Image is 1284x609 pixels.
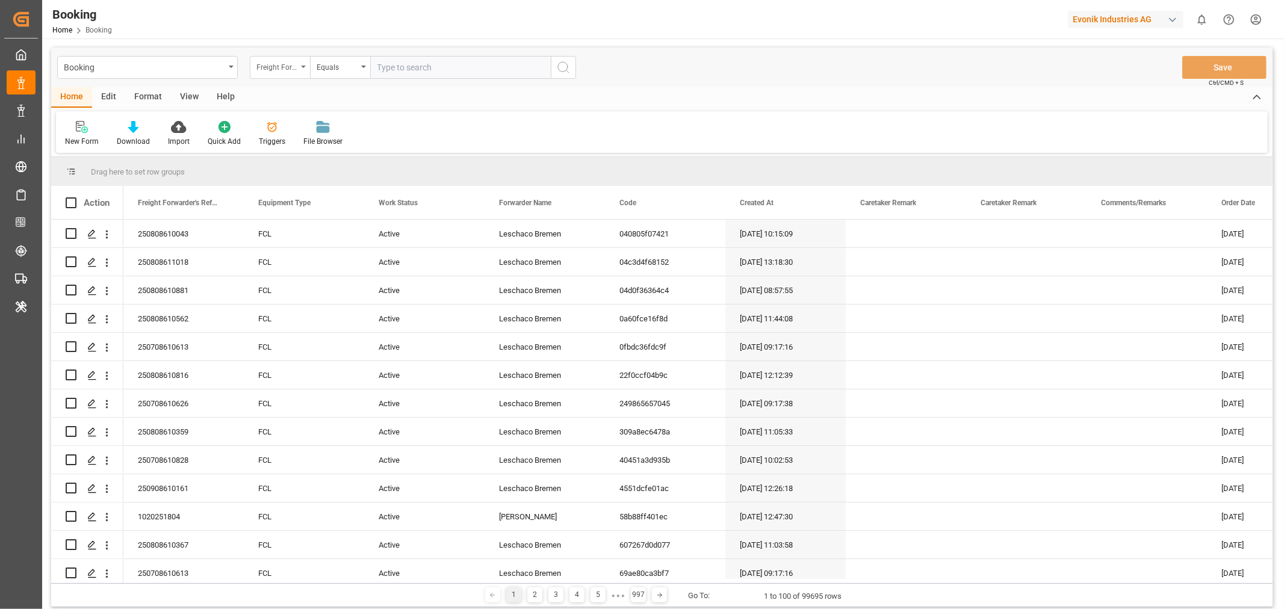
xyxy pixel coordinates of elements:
[725,220,846,247] div: [DATE] 10:15:09
[84,197,110,208] div: Action
[688,590,710,602] div: Go To:
[51,304,123,333] div: Press SPACE to select this row.
[364,559,485,587] div: Active
[208,87,244,108] div: Help
[619,199,636,207] span: Code
[123,418,244,445] div: 250808610359
[244,502,364,530] div: FCL
[740,199,774,207] span: Created At
[605,276,725,304] div: 04d0f36364c4
[258,199,311,207] span: Equipment Type
[51,559,123,587] div: Press SPACE to select this row.
[379,199,418,207] span: Work Status
[1221,199,1255,207] span: Order Date
[123,446,244,474] div: 250708610828
[256,59,297,73] div: Freight Forwarder's Reference No.
[244,333,364,360] div: FCL
[65,136,99,147] div: New Form
[123,361,244,389] div: 250808610816
[591,587,606,602] div: 5
[317,59,358,73] div: Equals
[244,361,364,389] div: FCL
[364,361,485,389] div: Active
[485,474,605,502] div: Leschaco Bremen
[51,220,123,248] div: Press SPACE to select this row.
[250,56,310,79] button: open menu
[605,559,725,587] div: 69ae80ca3bf7
[51,248,123,276] div: Press SPACE to select this row.
[1215,6,1242,33] button: Help Center
[310,56,370,79] button: open menu
[168,136,190,147] div: Import
[123,333,244,360] div: 250708610613
[485,276,605,304] div: Leschaco Bremen
[244,418,364,445] div: FCL
[485,446,605,474] div: Leschaco Bremen
[605,418,725,445] div: 309a8ec6478a
[725,333,846,360] div: [DATE] 09:17:16
[138,199,219,207] span: Freight Forwarder's Reference No.
[612,591,625,600] div: ● ● ●
[123,304,244,332] div: 250808610562
[364,333,485,360] div: Active
[725,446,846,474] div: [DATE] 10:02:53
[631,587,646,602] div: 997
[1209,78,1244,87] span: Ctrl/CMD + S
[485,389,605,417] div: Leschaco Bremen
[485,531,605,558] div: Leschaco Bremen
[605,333,725,360] div: 0fbdc36fdc9f
[51,531,123,559] div: Press SPACE to select this row.
[364,446,485,474] div: Active
[123,502,244,530] div: 1020251804
[551,56,576,79] button: search button
[52,5,112,23] div: Booking
[485,220,605,247] div: Leschaco Bremen
[123,559,244,587] div: 250708610613
[244,276,364,304] div: FCL
[506,587,521,602] div: 1
[1101,199,1166,207] span: Comments/Remarks
[725,502,846,530] div: [DATE] 12:47:30
[1182,56,1267,79] button: Save
[485,418,605,445] div: Leschaco Bremen
[51,361,123,389] div: Press SPACE to select this row.
[259,136,285,147] div: Triggers
[364,531,485,558] div: Active
[364,474,485,502] div: Active
[1188,6,1215,33] button: show 0 new notifications
[244,389,364,417] div: FCL
[725,389,846,417] div: [DATE] 09:17:38
[764,590,842,602] div: 1 to 100 of 99695 rows
[57,56,238,79] button: open menu
[725,531,846,558] div: [DATE] 11:03:58
[51,276,123,304] div: Press SPACE to select this row.
[123,248,244,276] div: 250808611018
[1068,8,1188,31] button: Evonik Industries AG
[244,531,364,558] div: FCL
[605,248,725,276] div: 04c3d4f68152
[244,220,364,247] div: FCL
[605,361,725,389] div: 22f0ccf04b9c
[123,389,244,417] div: 250708610626
[51,418,123,446] div: Press SPACE to select this row.
[605,474,725,502] div: 4551dcfe01ac
[64,59,225,74] div: Booking
[364,248,485,276] div: Active
[123,276,244,304] div: 250808610881
[485,502,605,530] div: [PERSON_NAME]
[605,502,725,530] div: 58b88ff401ec
[605,446,725,474] div: 40451a3d935b
[364,304,485,332] div: Active
[244,559,364,587] div: FCL
[725,418,846,445] div: [DATE] 11:05:33
[725,559,846,587] div: [DATE] 09:17:16
[244,474,364,502] div: FCL
[51,389,123,418] div: Press SPACE to select this row.
[725,361,846,389] div: [DATE] 12:12:39
[605,220,725,247] div: 040805f07421
[51,446,123,474] div: Press SPACE to select this row.
[370,56,551,79] input: Type to search
[51,333,123,361] div: Press SPACE to select this row.
[725,276,846,304] div: [DATE] 08:57:55
[123,220,244,247] div: 250808610043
